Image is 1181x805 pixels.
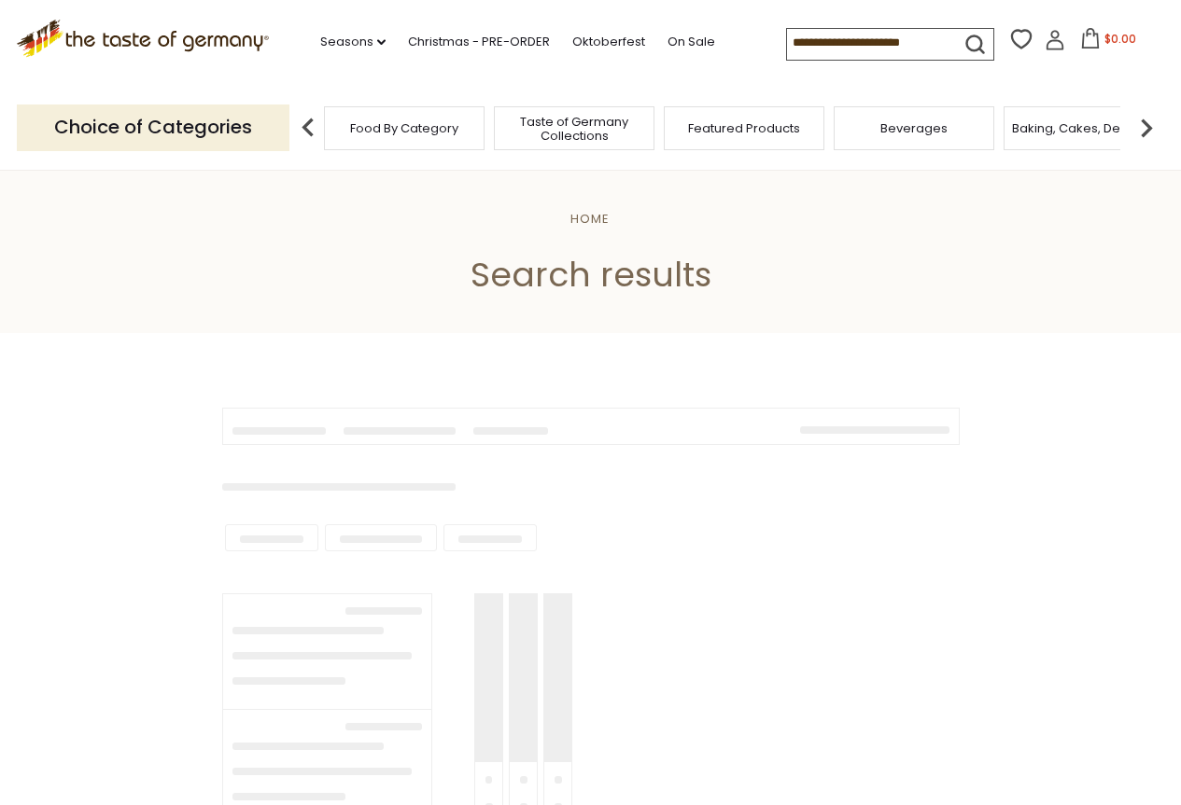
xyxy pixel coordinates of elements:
[1069,28,1148,56] button: $0.00
[688,121,800,135] a: Featured Products
[1012,121,1157,135] a: Baking, Cakes, Desserts
[570,210,610,228] a: Home
[320,32,386,52] a: Seasons
[572,32,645,52] a: Oktoberfest
[668,32,715,52] a: On Sale
[499,115,649,143] a: Taste of Germany Collections
[880,121,948,135] a: Beverages
[350,121,458,135] a: Food By Category
[408,32,550,52] a: Christmas - PRE-ORDER
[58,254,1123,296] h1: Search results
[1104,31,1136,47] span: $0.00
[17,104,289,150] p: Choice of Categories
[289,109,327,146] img: previous arrow
[1128,109,1165,146] img: next arrow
